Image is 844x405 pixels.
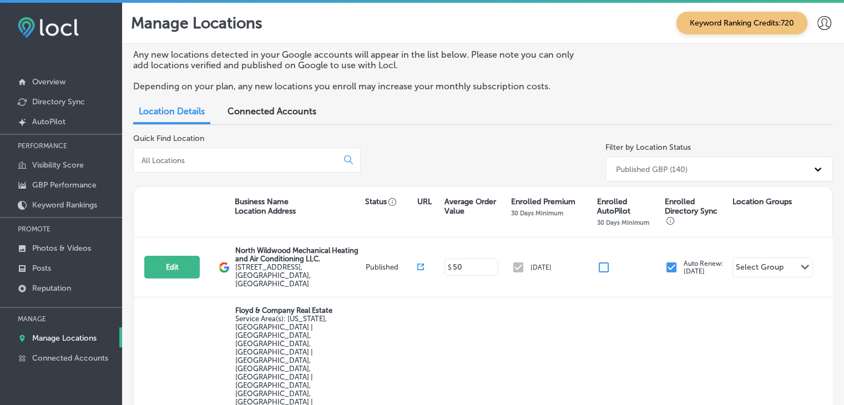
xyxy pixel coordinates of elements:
span: Keyword Ranking Credits: 720 [676,12,807,34]
p: Enrolled AutoPilot [597,197,659,216]
div: Domain Overview [42,65,99,73]
p: Overview [32,77,65,87]
p: North Wildwood Mechanical Heating and Air Conditioning LLC. [235,246,362,263]
p: Depending on your plan, any new locations you enroll may increase your monthly subscription costs. [133,81,588,92]
p: Photos & Videos [32,244,91,253]
p: Posts [32,264,51,273]
div: Domain: [DOMAIN_NAME] [29,29,122,38]
p: Location Groups [732,197,792,206]
p: GBP Performance [32,180,97,190]
p: Status [365,197,417,206]
p: Reputation [32,283,71,293]
p: $ [448,264,452,271]
p: Average Order Value [444,197,506,216]
p: Connected Accounts [32,353,108,363]
label: Quick Find Location [133,134,204,143]
p: Manage Locations [32,333,97,343]
span: Location Details [139,106,205,117]
p: Business Name Location Address [235,197,296,216]
input: All Locations [140,155,335,165]
p: Floyd & Company Real Estate [235,306,362,315]
p: Enrolled Directory Sync [665,197,727,225]
img: fda3e92497d09a02dc62c9cd864e3231.png [18,17,79,38]
img: website_grey.svg [18,29,27,38]
label: Filter by Location Status [605,143,691,152]
button: Edit [144,256,200,279]
p: AutoPilot [32,117,65,126]
p: Enrolled Premium [511,197,575,206]
p: Directory Sync [32,97,85,107]
img: tab_keywords_by_traffic_grey.svg [110,64,119,73]
img: logo [219,262,230,273]
p: Keyword Rankings [32,200,97,210]
span: Connected Accounts [228,106,316,117]
div: v 4.0.25 [31,18,54,27]
div: Select Group [736,262,784,275]
p: URL [417,197,432,206]
p: 30 Days Minimum [511,209,563,217]
label: [STREET_ADDRESS] , [GEOGRAPHIC_DATA], [GEOGRAPHIC_DATA] [235,263,362,288]
div: Keywords by Traffic [123,65,187,73]
p: Visibility Score [32,160,84,170]
p: [DATE] [530,264,552,271]
div: Published GBP (140) [616,164,688,174]
p: Auto Renew: [DATE] [684,260,724,275]
img: logo_orange.svg [18,18,27,27]
p: 30 Days Minimum [597,219,649,226]
p: Published [366,263,418,271]
img: tab_domain_overview_orange.svg [30,64,39,73]
p: Manage Locations [131,14,262,32]
p: Any new locations detected in your Google accounts will appear in the list below. Please note you... [133,49,588,70]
